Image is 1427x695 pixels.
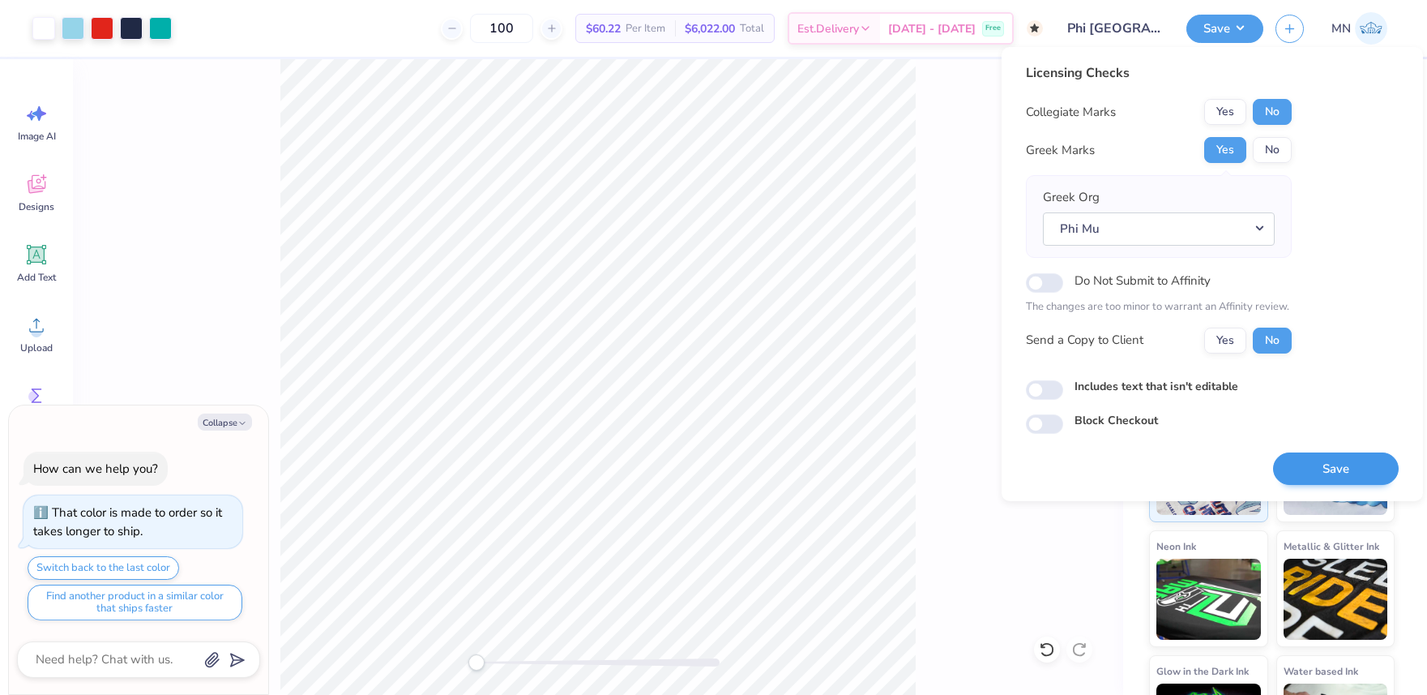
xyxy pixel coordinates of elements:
button: Yes [1204,99,1246,125]
button: No [1253,328,1292,354]
button: Yes [1204,328,1246,354]
button: Save [1273,453,1399,486]
div: Greek Marks [1026,141,1095,160]
div: Accessibility label [468,654,485,671]
button: Find another product in a similar color that ships faster [28,585,242,620]
span: MN [1331,19,1351,38]
span: Est. Delivery [797,20,859,37]
a: MN [1324,12,1395,45]
span: $60.22 [586,20,621,37]
input: – – [470,14,533,43]
span: Neon Ink [1156,538,1196,555]
span: [DATE] - [DATE] [888,20,976,37]
span: Add Text [17,271,56,284]
button: Yes [1204,137,1246,163]
span: Image AI [18,130,56,143]
span: Upload [20,341,53,354]
button: Save [1186,15,1263,43]
p: The changes are too minor to warrant an Affinity review. [1026,299,1292,315]
img: Mark Navarro [1355,12,1387,45]
button: No [1253,137,1292,163]
div: How can we help you? [33,461,158,477]
span: Glow in the Dark Ink [1156,663,1249,680]
input: Untitled Design [1055,12,1174,45]
button: Switch back to the last color [28,556,179,580]
img: Neon Ink [1156,559,1261,640]
span: Total [740,20,764,37]
span: Metallic & Glitter Ink [1284,538,1379,555]
label: Greek Org [1043,188,1100,207]
span: Free [985,23,1001,34]
button: Collapse [198,414,252,431]
div: That color is made to order so it takes longer to ship. [33,504,222,539]
span: Designs [19,200,54,213]
span: Water based Ink [1284,663,1358,680]
span: Per Item [626,20,665,37]
label: Block Checkout [1075,412,1158,429]
div: Licensing Checks [1026,63,1292,83]
span: $6,022.00 [685,20,735,37]
div: Send a Copy to Client [1026,331,1143,350]
button: No [1253,99,1292,125]
label: Do Not Submit to Affinity [1075,270,1211,291]
img: Metallic & Glitter Ink [1284,559,1388,640]
label: Includes text that isn't editable [1075,378,1238,395]
button: Phi Mu [1043,212,1275,246]
div: Collegiate Marks [1026,103,1116,122]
